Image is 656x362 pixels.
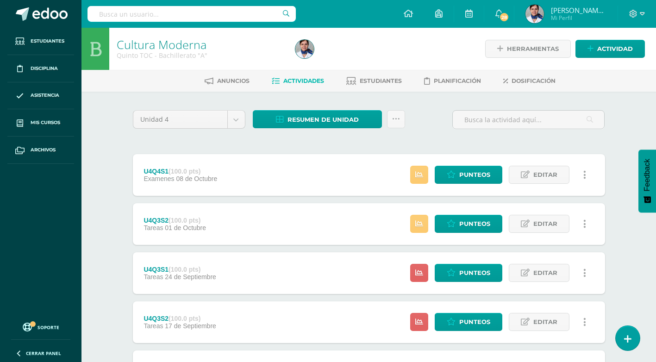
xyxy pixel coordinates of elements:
[117,51,284,60] div: Quinto TOC - Bachillerato 'A'
[551,6,606,15] span: [PERSON_NAME] [PERSON_NAME]
[453,111,604,129] input: Busca la actividad aquí...
[31,92,59,99] span: Asistencia
[295,40,314,58] img: 1792bf0c86e4e08ac94418cc7cb908c7.png
[31,146,56,154] span: Archivos
[551,14,606,22] span: Mi Perfil
[525,5,544,23] img: 1792bf0c86e4e08ac94418cc7cb908c7.png
[37,324,59,331] span: Soporte
[144,315,216,322] div: U4Q3S2
[424,74,481,88] a: Planificación
[533,166,557,183] span: Editar
[512,77,556,84] span: Dosificación
[165,273,216,281] span: 24 de Septiembre
[217,77,250,84] span: Anuncios
[117,38,284,51] h1: Cultura Moderna
[176,175,217,182] span: 08 de Octubre
[87,6,296,22] input: Busca un usuario...
[435,313,502,331] a: Punteos
[26,350,61,356] span: Cerrar panel
[485,40,571,58] a: Herramientas
[205,74,250,88] a: Anuncios
[346,74,402,88] a: Estudiantes
[31,37,64,45] span: Estudiantes
[638,150,656,212] button: Feedback - Mostrar encuesta
[7,55,74,82] a: Disciplina
[144,224,163,231] span: Tareas
[144,273,163,281] span: Tareas
[507,40,559,57] span: Herramientas
[31,65,58,72] span: Disciplina
[144,217,206,224] div: U4Q3S2
[360,77,402,84] span: Estudiantes
[7,82,74,110] a: Asistencia
[459,166,490,183] span: Punteos
[169,266,200,273] strong: (100.0 pts)
[7,109,74,137] a: Mis cursos
[169,315,200,322] strong: (100.0 pts)
[7,137,74,164] a: Archivos
[287,111,359,128] span: Resumen de unidad
[31,119,60,126] span: Mis cursos
[459,313,490,331] span: Punteos
[144,322,163,330] span: Tareas
[459,264,490,281] span: Punteos
[169,168,200,175] strong: (100.0 pts)
[643,159,651,191] span: Feedback
[272,74,324,88] a: Actividades
[435,166,502,184] a: Punteos
[165,322,216,330] span: 17 de Septiembre
[435,264,502,282] a: Punteos
[499,12,509,22] span: 28
[283,77,324,84] span: Actividades
[435,215,502,233] a: Punteos
[503,74,556,88] a: Dosificación
[533,264,557,281] span: Editar
[533,215,557,232] span: Editar
[11,320,70,333] a: Soporte
[140,111,220,128] span: Unidad 4
[533,313,557,331] span: Editar
[144,168,217,175] div: U4Q4S1
[144,175,174,182] span: Examenes
[575,40,645,58] a: Actividad
[169,217,200,224] strong: (100.0 pts)
[459,215,490,232] span: Punteos
[7,28,74,55] a: Estudiantes
[165,224,206,231] span: 01 de Octubre
[117,37,206,52] a: Cultura Moderna
[597,40,633,57] span: Actividad
[434,77,481,84] span: Planificación
[144,266,216,273] div: U4Q3S1
[133,111,245,128] a: Unidad 4
[253,110,382,128] a: Resumen de unidad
